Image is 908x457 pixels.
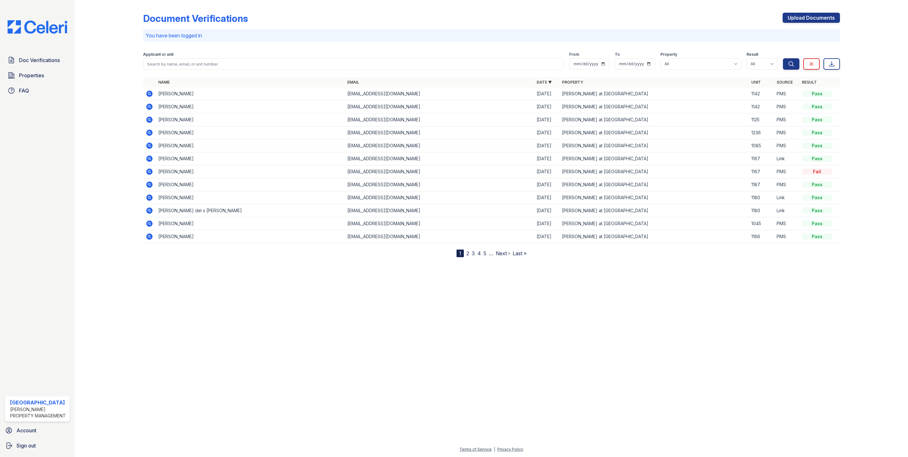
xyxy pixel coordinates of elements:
td: [DATE] [534,204,559,217]
td: [EMAIL_ADDRESS][DOMAIN_NAME] [345,217,534,230]
div: Pass [802,104,832,110]
td: [PERSON_NAME] at [GEOGRAPHIC_DATA] [559,152,749,165]
td: [DATE] [534,152,559,165]
td: [PERSON_NAME] [156,178,345,191]
td: [DATE] [534,165,559,178]
td: PMS [774,178,799,191]
td: [PERSON_NAME] at [GEOGRAPHIC_DATA] [559,191,749,204]
td: [PERSON_NAME] [156,152,345,165]
td: PMS [774,230,799,243]
td: [PERSON_NAME] at [GEOGRAPHIC_DATA] [559,139,749,152]
td: [DATE] [534,126,559,139]
td: PMS [774,113,799,126]
td: PMS [774,100,799,113]
button: Sign out [3,439,72,452]
td: 1236 [749,126,774,139]
td: [DATE] [534,191,559,204]
a: Date ▼ [537,80,552,85]
a: 5 [483,250,486,257]
td: [DATE] [534,113,559,126]
td: [PERSON_NAME] at [GEOGRAPHIC_DATA] [559,204,749,217]
input: Search by name, email, or unit number [143,58,564,70]
td: [EMAIL_ADDRESS][DOMAIN_NAME] [345,100,534,113]
td: 1167 [749,165,774,178]
a: Property [562,80,583,85]
a: Next › [496,250,510,257]
td: Link [774,152,799,165]
td: [EMAIL_ADDRESS][DOMAIN_NAME] [345,126,534,139]
td: [DATE] [534,100,559,113]
label: From [569,52,579,57]
td: Link [774,204,799,217]
td: [DATE] [534,230,559,243]
td: [PERSON_NAME] at [GEOGRAPHIC_DATA] [559,230,749,243]
td: PMS [774,217,799,230]
div: Pass [802,156,832,162]
td: 1142 [749,100,774,113]
td: [EMAIL_ADDRESS][DOMAIN_NAME] [345,178,534,191]
a: Name [158,80,170,85]
td: [PERSON_NAME] del s [PERSON_NAME] [156,204,345,217]
td: [PERSON_NAME] [156,126,345,139]
div: Pass [802,207,832,214]
div: Pass [802,130,832,136]
a: Terms of Service [459,447,492,452]
img: CE_Logo_Blue-a8612792a0a2168367f1c8372b55b34899dd931a85d93a1a3d3e32e68fde9ad4.png [3,20,72,34]
td: 1187 [749,178,774,191]
td: [DATE] [534,217,559,230]
a: Source [777,80,793,85]
a: Account [3,424,72,437]
label: Applicant or unit [143,52,173,57]
td: 1166 [749,230,774,243]
td: [PERSON_NAME] at [GEOGRAPHIC_DATA] [559,217,749,230]
td: [PERSON_NAME] at [GEOGRAPHIC_DATA] [559,113,749,126]
td: [EMAIL_ADDRESS][DOMAIN_NAME] [345,152,534,165]
td: [PERSON_NAME] [156,113,345,126]
td: [PERSON_NAME] at [GEOGRAPHIC_DATA] [559,87,749,100]
div: Document Verifications [143,13,248,24]
span: Sign out [16,442,36,449]
td: [PERSON_NAME] [156,230,345,243]
div: Pass [802,194,832,201]
td: 1180 [749,191,774,204]
td: [DATE] [534,139,559,152]
td: [PERSON_NAME] at [GEOGRAPHIC_DATA] [559,165,749,178]
td: [EMAIL_ADDRESS][DOMAIN_NAME] [345,165,534,178]
a: FAQ [5,84,70,97]
a: Privacy Policy [497,447,523,452]
span: Account [16,427,36,434]
div: Pass [802,91,832,97]
label: Property [660,52,677,57]
p: You have been logged in [146,32,837,39]
td: 1167 [749,152,774,165]
td: [PERSON_NAME] at [GEOGRAPHIC_DATA] [559,100,749,113]
td: PMS [774,139,799,152]
td: [PERSON_NAME] [156,139,345,152]
a: 2 [466,250,469,257]
a: Unit [751,80,761,85]
td: 1180 [749,204,774,217]
a: Properties [5,69,70,82]
div: | [494,447,495,452]
div: Pass [802,220,832,227]
div: [PERSON_NAME] Property Management [10,406,67,419]
span: FAQ [19,87,29,94]
td: [EMAIL_ADDRESS][DOMAIN_NAME] [345,87,534,100]
td: [EMAIL_ADDRESS][DOMAIN_NAME] [345,230,534,243]
td: PMS [774,126,799,139]
td: [PERSON_NAME] [156,87,345,100]
td: [PERSON_NAME] [156,100,345,113]
span: … [489,250,493,257]
td: PMS [774,165,799,178]
td: Link [774,191,799,204]
a: 4 [477,250,481,257]
td: [EMAIL_ADDRESS][DOMAIN_NAME] [345,139,534,152]
a: Upload Documents [783,13,840,23]
td: [PERSON_NAME] [156,217,345,230]
label: To [615,52,620,57]
div: Pass [802,181,832,188]
span: Doc Verifications [19,56,60,64]
a: 3 [472,250,475,257]
td: [EMAIL_ADDRESS][DOMAIN_NAME] [345,204,534,217]
a: Last » [513,250,527,257]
